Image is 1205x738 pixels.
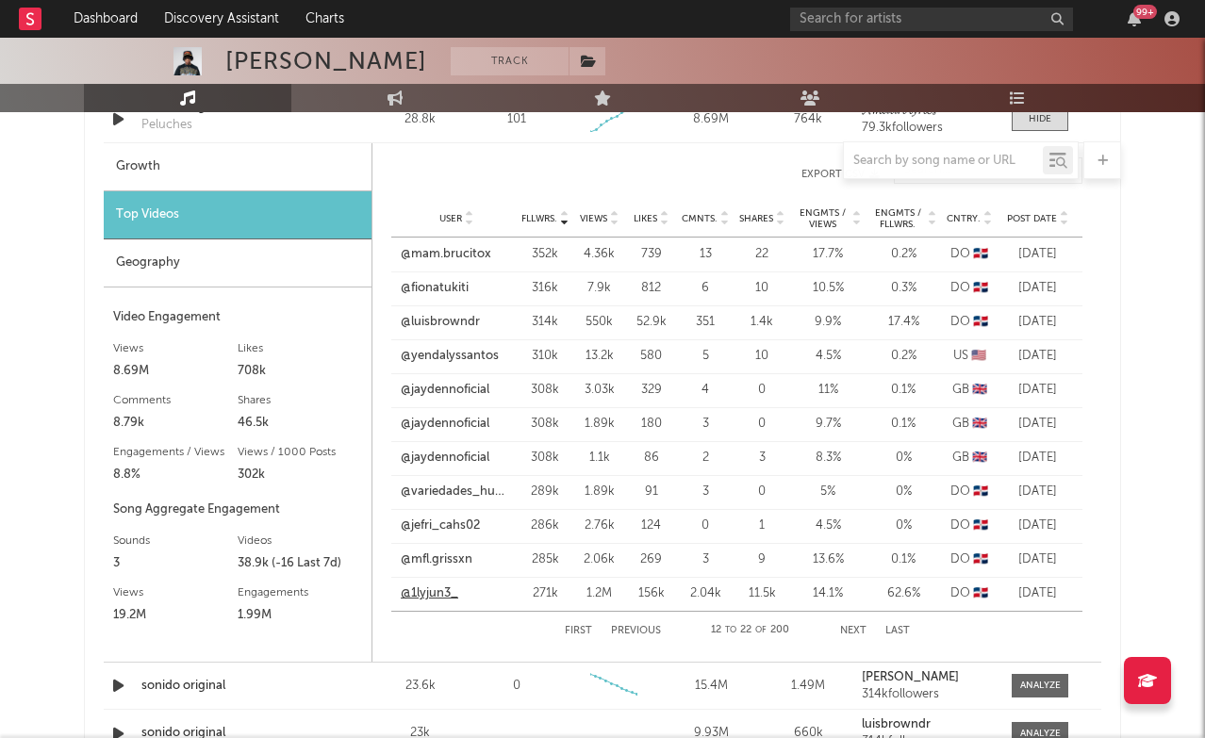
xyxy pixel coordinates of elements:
[870,415,936,434] div: 0.1 %
[238,604,362,627] div: 1.99M
[971,350,986,362] span: 🇺🇸
[578,245,620,264] div: 4.36k
[738,381,785,400] div: 0
[630,279,672,298] div: 812
[113,582,238,604] div: Views
[870,313,936,332] div: 17.4 %
[946,483,993,501] div: DO
[738,449,785,467] div: 3
[238,530,362,552] div: Videos
[795,207,850,230] span: Engmts / Views
[870,347,936,366] div: 0.2 %
[238,464,362,486] div: 302k
[795,483,861,501] div: 5 %
[682,584,729,603] div: 2.04k
[238,389,362,412] div: Shares
[113,306,362,329] div: Video Engagement
[972,418,987,430] span: 🇬🇧
[113,441,238,464] div: Engagements / Views
[844,154,1043,169] input: Search by song name or URL
[141,677,338,696] a: sonido original
[113,464,238,486] div: 8.8%
[946,517,993,535] div: DO
[401,313,480,332] a: @luisbrowndr
[521,313,569,332] div: 314k
[521,449,569,467] div: 308k
[738,517,785,535] div: 1
[973,587,988,599] span: 🇩🇴
[682,381,729,400] div: 4
[1002,245,1073,264] div: [DATE]
[401,347,499,366] a: @yendalyssantos
[840,626,867,636] button: Next
[401,381,489,400] a: @jaydennoficial
[1002,449,1073,467] div: [DATE]
[946,449,993,467] div: GB
[795,279,861,298] div: 10.5 %
[725,626,736,634] span: to
[738,313,785,332] div: 1.4k
[113,389,238,412] div: Comments
[630,449,672,467] div: 86
[1002,483,1073,501] div: [DATE]
[630,347,672,366] div: 580
[682,550,729,569] div: 3
[238,552,362,575] div: 38.9k (-16 Last 7d)
[795,415,861,434] div: 9.7 %
[870,381,936,400] div: 0.1 %
[682,279,729,298] div: 6
[973,485,988,498] span: 🇩🇴
[870,550,936,569] div: 0.1 %
[870,517,936,535] div: 0 %
[1133,5,1157,19] div: 99 +
[401,245,491,264] a: @mam.brucitox
[946,415,993,434] div: GB
[1002,584,1073,603] div: [DATE]
[565,626,592,636] button: First
[1002,517,1073,535] div: [DATE]
[946,584,993,603] div: DO
[521,347,569,366] div: 310k
[972,451,987,464] span: 🇬🇧
[630,550,672,569] div: 269
[862,671,993,684] a: [PERSON_NAME]
[885,626,910,636] button: Last
[765,110,852,129] div: 764k
[521,245,569,264] div: 352k
[401,279,469,298] a: @fionatukiti
[521,483,569,501] div: 289k
[238,360,362,383] div: 708k
[238,441,362,464] div: Views / 1000 Posts
[376,110,464,129] div: 28.8k
[682,245,729,264] div: 13
[521,381,569,400] div: 308k
[113,337,238,360] div: Views
[682,313,729,332] div: 351
[755,626,767,634] span: of
[113,412,238,435] div: 8.79k
[738,483,785,501] div: 0
[578,584,620,603] div: 1.2M
[451,47,569,75] button: Track
[1002,347,1073,366] div: [DATE]
[682,213,718,224] span: Cmnts.
[513,677,520,696] div: 0
[699,619,802,642] div: 12 22 200
[973,553,988,566] span: 🇩🇴
[521,517,569,535] div: 286k
[795,449,861,467] div: 8.3 %
[630,245,672,264] div: 739
[946,313,993,332] div: DO
[1002,313,1073,332] div: [DATE]
[1007,213,1057,224] span: Post Date
[946,381,993,400] div: GB
[738,550,785,569] div: 9
[790,8,1073,31] input: Search for artists
[401,550,472,569] a: @mfl.grissxn
[682,415,729,434] div: 3
[668,677,755,696] div: 15.4M
[521,415,569,434] div: 308k
[113,604,238,627] div: 19.2M
[578,313,620,332] div: 550k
